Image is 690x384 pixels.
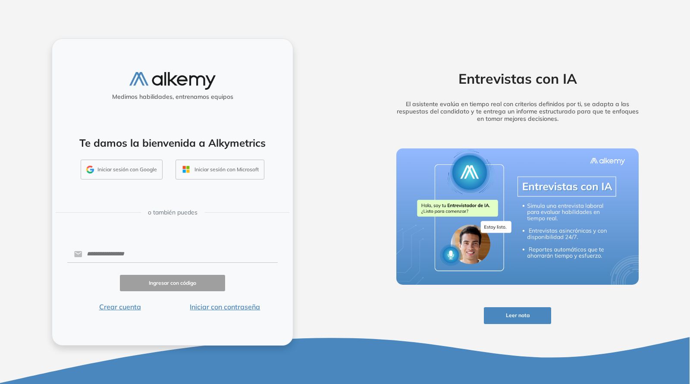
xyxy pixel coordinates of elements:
button: Ingresar con código [120,275,225,292]
button: Iniciar sesión con Microsoft [176,160,264,179]
button: Iniciar sesión con Google [81,160,163,179]
button: Iniciar con contraseña [172,302,278,312]
span: o también puedes [148,208,198,217]
h2: Entrevistas con IA [383,70,652,87]
button: Leer nota [484,307,551,324]
img: img-more-info [396,148,639,285]
img: logo-alkemy [129,72,216,90]
h4: Te damos la bienvenida a Alkymetrics [63,137,282,149]
h5: El asistente evalúa en tiempo real con criterios definidos por ti, se adapta a las respuestas del... [383,101,652,122]
img: GMAIL_ICON [86,166,94,173]
h5: Medimos habilidades, entrenamos equipos [56,93,289,101]
button: Crear cuenta [67,302,172,312]
img: OUTLOOK_ICON [181,164,191,174]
